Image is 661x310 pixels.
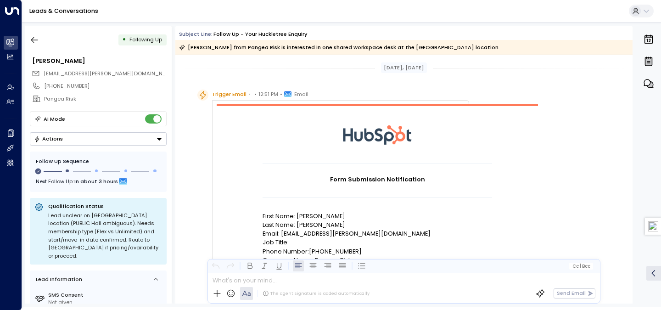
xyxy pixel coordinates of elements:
[48,212,162,260] div: Lead unclear on [GEOGRAPHIC_DATA] location (PUBLIC Hall ambiguous). Needs membership type (Flex v...
[212,90,246,99] span: Trigger Email
[179,43,499,52] div: [PERSON_NAME] from Pangea Risk is interested in one shared workspace desk at the [GEOGRAPHIC_DATA...
[263,175,492,184] h1: Form Submission Notification
[48,203,162,210] p: Qualification Status
[44,95,166,103] div: Pangea Risk
[258,90,278,99] span: 12:51 PM
[30,132,167,146] button: Actions
[129,36,162,43] span: Following Up
[44,70,167,78] span: jack.brodsky@icloud.com
[33,276,82,283] div: Lead Information
[36,176,161,186] div: Next Follow Up:
[36,158,161,165] div: Follow Up Sequence
[280,90,282,99] span: •
[122,33,126,46] div: •
[263,290,370,297] div: The agent signature is added automatically
[225,260,236,271] button: Redo
[263,220,492,229] p: Last Name: [PERSON_NAME]
[30,132,167,146] div: Button group with a nested menu
[569,263,593,270] button: Cc|Bcc
[210,260,221,271] button: Undo
[48,291,163,299] label: SMS Consent
[44,70,175,77] span: [EMAIL_ADDRESS][PERSON_NAME][DOMAIN_NAME]
[263,229,492,238] p: Email: [EMAIL_ADDRESS][PERSON_NAME][DOMAIN_NAME]
[48,299,163,306] div: Not given
[29,7,98,15] a: Leads & Conversations
[213,30,308,38] div: Follow up - Your Huckletree Enquiry
[572,264,590,269] span: Cc Bcc
[294,90,308,99] span: Email
[263,212,492,220] p: First Name: [PERSON_NAME]
[263,247,492,256] p: Phone Number:[PHONE_NUMBER]
[381,62,427,73] div: [DATE], [DATE]
[34,135,63,142] div: Actions
[44,114,65,124] div: AI Mode
[263,238,492,247] p: Job Title:
[74,176,118,186] span: In about 3 hours
[32,56,166,65] div: [PERSON_NAME]
[263,256,492,265] p: Company Name: Pangea Risk
[179,30,213,38] span: Subject Line:
[248,90,251,99] span: •
[343,106,412,163] img: HubSpot
[580,264,581,269] span: |
[44,82,166,90] div: [PHONE_NUMBER]
[254,90,257,99] span: •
